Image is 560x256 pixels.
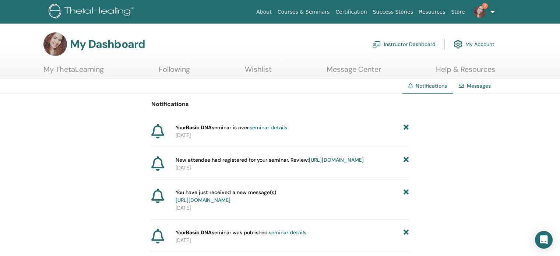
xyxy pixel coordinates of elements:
a: Help & Resources [436,65,495,79]
img: default.jpg [474,6,486,18]
img: logo.png [49,4,137,20]
img: cog.svg [454,38,462,50]
a: seminar details [250,124,287,131]
span: Your seminar is over. [176,124,287,131]
a: Messages [467,83,491,89]
p: [DATE] [176,164,409,172]
a: seminar details [269,229,306,236]
a: About [253,5,274,19]
a: [URL][DOMAIN_NAME] [176,197,230,203]
img: chalkboard-teacher.svg [372,41,381,48]
strong: Basic DNA [186,229,212,236]
h3: My Dashboard [70,38,145,51]
span: You have just received a new message(s) [176,189,276,204]
a: Resources [416,5,448,19]
span: New attendee had registered for your seminar. Review: [176,156,364,164]
p: [DATE] [176,204,409,212]
span: Notifications [416,83,447,89]
img: default.jpg [43,32,67,56]
p: [DATE] [176,131,409,139]
span: Your seminar was published. [176,229,306,236]
a: My ThetaLearning [43,65,104,79]
a: Success Stories [370,5,416,19]
a: Certification [332,5,370,19]
a: Wishlist [245,65,272,79]
a: Instructor Dashboard [372,36,436,52]
a: My Account [454,36,494,52]
a: Courses & Seminars [275,5,333,19]
a: Message Center [327,65,381,79]
div: Open Intercom Messenger [535,231,553,249]
a: [URL][DOMAIN_NAME] [309,157,364,163]
p: [DATE] [176,236,409,244]
a: Store [448,5,468,19]
span: 2 [482,3,488,9]
p: Notifications [151,100,409,109]
strong: Basic DNA [186,124,212,131]
a: Following [159,65,190,79]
